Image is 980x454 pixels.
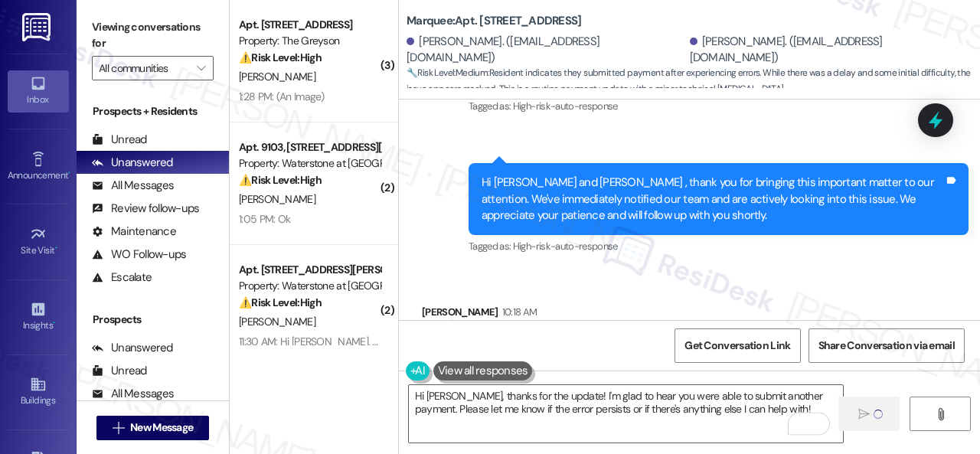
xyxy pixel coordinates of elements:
[130,420,193,436] span: New Message
[92,155,173,171] div: Unanswered
[469,235,969,257] div: Tagged as:
[92,269,152,286] div: Escalate
[858,408,870,420] i: 
[53,318,55,328] span: •
[684,338,790,354] span: Get Conversation Link
[113,422,124,434] i: 
[239,33,381,49] div: Property: The Greyson
[498,304,537,320] div: 10:18 AM
[409,385,843,443] textarea: To enrich screen reader interactions, please activate Accessibility in Grammarly extension settings
[818,338,955,354] span: Share Conversation via email
[239,192,315,206] span: [PERSON_NAME]
[239,278,381,294] div: Property: Waterstone at [GEOGRAPHIC_DATA]
[513,240,618,253] span: High-risk-auto-response
[513,100,618,113] span: High-risk-auto-response
[77,312,229,328] div: Prospects
[239,173,322,187] strong: ⚠️ Risk Level: High
[239,335,720,348] div: 11:30 AM: Hi [PERSON_NAME], thank you for your message. Noted and look forward to hearing from yo...
[197,62,205,74] i: 
[92,15,214,56] label: Viewing conversations for
[239,315,315,328] span: [PERSON_NAME]
[92,178,174,194] div: All Messages
[407,34,686,67] div: [PERSON_NAME]. ([EMAIL_ADDRESS][DOMAIN_NAME])
[239,296,322,309] strong: ⚠️ Risk Level: High
[8,371,69,413] a: Buildings
[92,132,147,148] div: Unread
[407,67,488,79] strong: 🔧 Risk Level: Medium
[92,224,176,240] div: Maintenance
[239,262,381,278] div: Apt. [STREET_ADDRESS][PERSON_NAME]
[239,139,381,155] div: Apt. 9103, [STREET_ADDRESS][PERSON_NAME]
[8,296,69,338] a: Insights •
[469,95,969,117] div: Tagged as:
[482,175,944,224] div: Hi [PERSON_NAME] and [PERSON_NAME] , thank you for bringing this important matter to our attentio...
[92,340,173,356] div: Unanswered
[96,416,210,440] button: New Message
[675,328,800,363] button: Get Conversation Link
[92,363,147,379] div: Unread
[239,51,322,64] strong: ⚠️ Risk Level: High
[808,328,965,363] button: Share Conversation via email
[55,243,57,253] span: •
[22,13,54,41] img: ResiDesk Logo
[92,247,186,263] div: WO Follow-ups
[239,70,315,83] span: [PERSON_NAME]
[407,65,980,98] span: : Resident indicates they submitted payment after experiencing errors. While there was a delay an...
[239,212,290,226] div: 1:05 PM: Ok
[407,13,581,29] b: Marquee: Apt. [STREET_ADDRESS]
[239,90,325,103] div: 1:28 PM: (An Image)
[77,103,229,119] div: Prospects + Residents
[239,155,381,171] div: Property: Waterstone at [GEOGRAPHIC_DATA]
[99,56,189,80] input: All communities
[8,221,69,263] a: Site Visit •
[8,70,69,112] a: Inbox
[239,17,381,33] div: Apt. [STREET_ADDRESS]
[690,34,969,67] div: [PERSON_NAME]. ([EMAIL_ADDRESS][DOMAIN_NAME])
[935,408,946,420] i: 
[92,386,174,402] div: All Messages
[422,304,645,325] div: [PERSON_NAME]
[92,201,199,217] div: Review follow-ups
[68,168,70,178] span: •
